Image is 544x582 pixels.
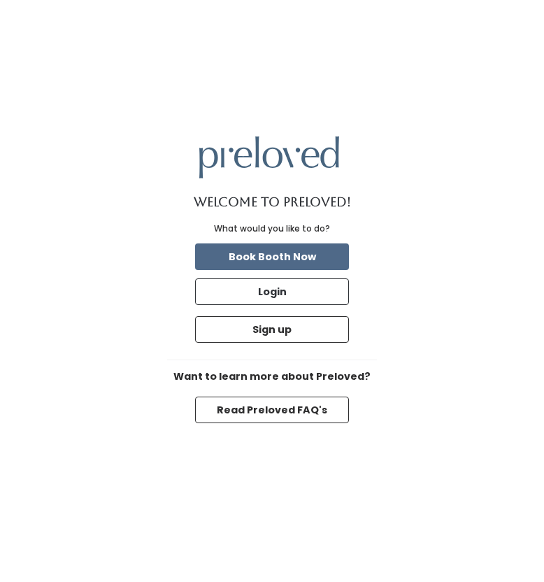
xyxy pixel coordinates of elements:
[195,316,349,343] button: Sign up
[195,278,349,305] button: Login
[195,397,349,423] button: Read Preloved FAQ's
[192,276,352,308] a: Login
[199,136,339,178] img: preloved logo
[214,222,330,235] div: What would you like to do?
[167,371,377,383] h6: Want to learn more about Preloved?
[192,313,352,346] a: Sign up
[195,243,349,270] button: Book Booth Now
[194,195,351,209] h1: Welcome to Preloved!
